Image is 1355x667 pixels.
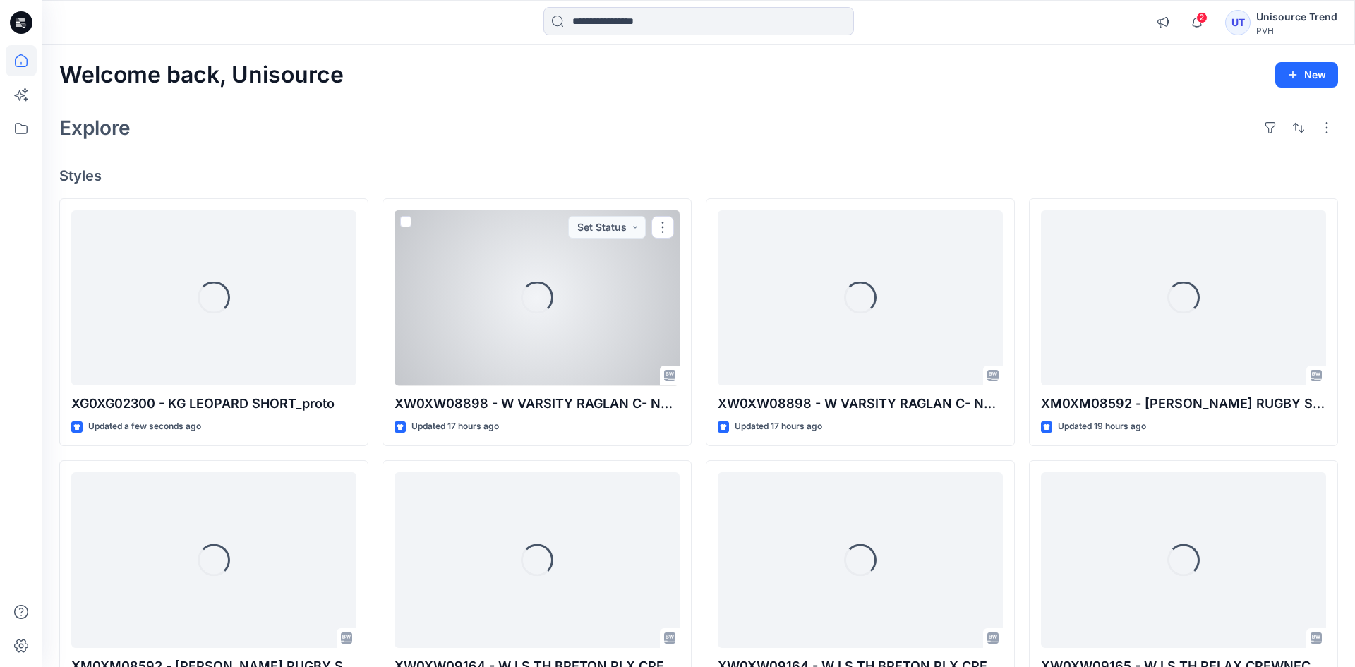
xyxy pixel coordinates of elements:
div: UT [1225,10,1251,35]
button: New [1275,62,1338,88]
p: Updated 17 hours ago [411,419,499,434]
div: Unisource Trend [1256,8,1337,25]
p: Updated a few seconds ago [88,419,201,434]
span: 2 [1196,12,1208,23]
p: XG0XG02300 - KG LEOPARD SHORT_proto [71,394,356,414]
p: XW0XW08898 - W VARSITY RAGLAN C- NK SS TEE_3D fit 2 [395,394,680,414]
p: XM0XM08592 - [PERSON_NAME] RUGBY STRIPE CREWNECK_proto [1041,394,1326,414]
div: PVH [1256,25,1337,36]
h2: Welcome back, Unisource [59,62,344,88]
p: Updated 19 hours ago [1058,419,1146,434]
p: Updated 17 hours ago [735,419,822,434]
h4: Styles [59,167,1338,184]
p: XW0XW08898 - W VARSITY RAGLAN C- NK SS TEE_3D fit 2 [718,394,1003,414]
h2: Explore [59,116,131,139]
